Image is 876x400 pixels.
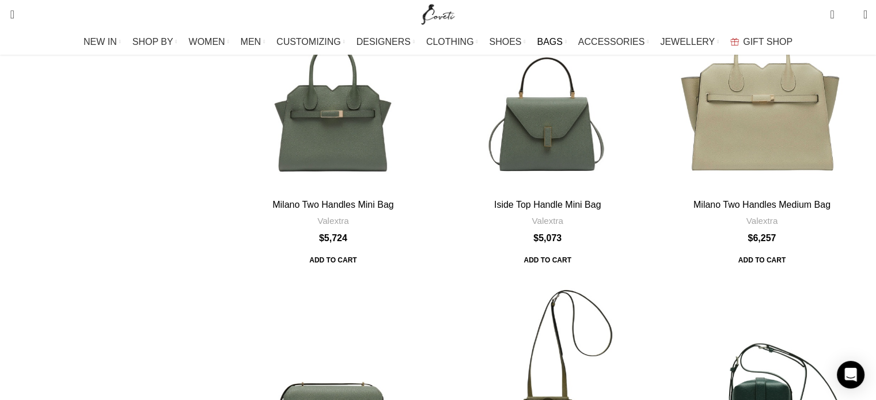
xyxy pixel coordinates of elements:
span: DESIGNERS [357,36,411,47]
span: Add to cart [730,250,794,271]
a: GIFT SHOP [730,31,792,54]
a: Valextra [317,215,349,227]
a: Valextra [532,215,563,227]
a: DESIGNERS [357,31,415,54]
a: MEN [241,31,265,54]
a: Milano Two Handles Medium Bag [693,200,831,209]
span: $ [319,233,324,243]
span: CUSTOMIZING [276,36,341,47]
span: SHOP BY [132,36,173,47]
span: BAGS [537,36,562,47]
a: JEWELLERY [660,31,719,54]
a: Milano Two Handles Mini Bag [272,200,393,209]
a: CLOTHING [426,31,478,54]
a: Add to cart: “Milano Two Handles Mini Bag” [301,250,365,271]
a: 0 [824,3,840,26]
span: Add to cart [301,250,365,271]
img: GiftBag [730,38,739,45]
bdi: 5,724 [319,233,347,243]
a: Add to cart: “Iside Top Handle Mini Bag” [515,250,579,271]
span: Add to cart [515,250,579,271]
a: SHOP BY [132,31,177,54]
span: MEN [241,36,261,47]
span: JEWELLERY [660,36,715,47]
a: Add to cart: “Milano Two Handles Medium Bag” [730,250,794,271]
bdi: 6,257 [748,233,776,243]
a: Iside Top Handle Mini Bag [494,200,601,209]
a: CUSTOMIZING [276,31,345,54]
span: $ [748,233,753,243]
div: Open Intercom Messenger [837,361,864,388]
span: CLOTHING [426,36,474,47]
a: WOMEN [189,31,229,54]
div: Main navigation [3,31,873,54]
a: Search [3,3,14,26]
span: 0 [831,6,840,14]
span: NEW IN [84,36,117,47]
span: 0 [845,12,854,20]
div: My Wishlist [843,3,855,26]
span: ACCESSORIES [578,36,645,47]
a: NEW IN [84,31,121,54]
span: WOMEN [189,36,225,47]
span: $ [533,233,539,243]
span: GIFT SHOP [743,36,792,47]
a: Site logo [419,9,457,18]
bdi: 5,073 [533,233,562,243]
a: SHOES [489,31,525,54]
a: BAGS [537,31,566,54]
a: ACCESSORIES [578,31,649,54]
a: Valextra [746,215,778,227]
span: SHOES [489,36,521,47]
